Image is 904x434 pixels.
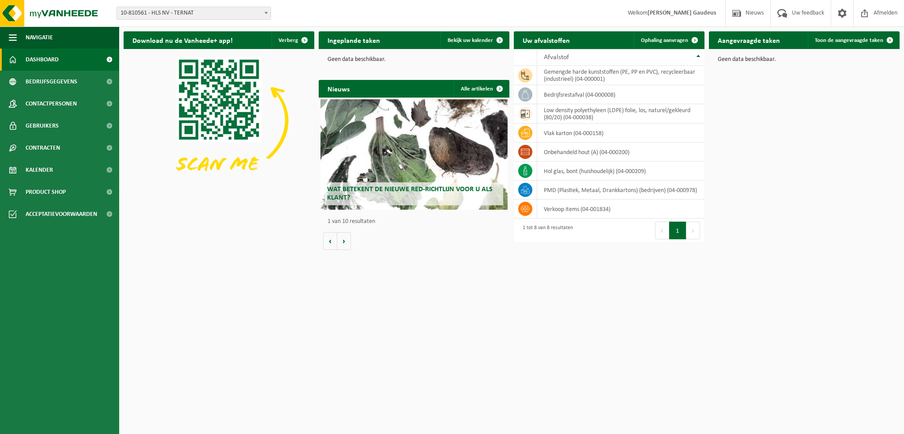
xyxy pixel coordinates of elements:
span: 10-810561 - HLS NV - TERNAT [117,7,271,20]
h2: Nieuws [319,80,358,97]
span: 10-810561 - HLS NV - TERNAT [117,7,271,19]
td: onbehandeld hout (A) (04-000200) [537,143,704,162]
button: Next [686,222,700,239]
button: 1 [669,222,686,239]
a: Alle artikelen [454,80,508,98]
td: hol glas, bont (huishoudelijk) (04-000209) [537,162,704,181]
span: Bedrijfsgegevens [26,71,77,93]
button: Previous [655,222,669,239]
p: Geen data beschikbaar. [718,57,891,63]
span: Afvalstof [544,54,569,61]
span: Product Shop [26,181,66,203]
td: vlak karton (04-000158) [537,124,704,143]
p: 1 van 10 resultaten [328,219,505,225]
div: 1 tot 8 van 8 resultaten [518,221,573,240]
td: gemengde harde kunststoffen (PE, PP en PVC), recycleerbaar (industrieel) (04-000001) [537,66,704,85]
span: Dashboard [26,49,59,71]
a: Ophaling aanvragen [634,31,704,49]
strong: [PERSON_NAME] Gaudeus [648,10,716,16]
td: PMD (Plastiek, Metaal, Drankkartons) (bedrijven) (04-000978) [537,181,704,200]
iframe: chat widget [4,415,147,434]
span: Gebruikers [26,115,59,137]
td: verkoop items (04-001834) [537,200,704,219]
span: Navigatie [26,26,53,49]
p: Geen data beschikbaar. [328,57,501,63]
h2: Download nu de Vanheede+ app! [124,31,241,49]
button: Verberg [271,31,313,49]
span: Kalender [26,159,53,181]
span: Verberg [279,38,298,43]
h2: Uw afvalstoffen [514,31,579,49]
span: Bekijk uw kalender [448,38,493,43]
span: Toon de aangevraagde taken [815,38,883,43]
a: Bekijk uw kalender [441,31,508,49]
button: Vorige [323,232,337,250]
span: Wat betekent de nieuwe RED-richtlijn voor u als klant? [327,186,493,201]
h2: Aangevraagde taken [709,31,789,49]
img: Download de VHEPlus App [124,49,314,192]
span: Contactpersonen [26,93,77,115]
a: Toon de aangevraagde taken [808,31,899,49]
a: Wat betekent de nieuwe RED-richtlijn voor u als klant? [320,99,507,210]
button: Volgende [337,232,351,250]
h2: Ingeplande taken [319,31,389,49]
td: bedrijfsrestafval (04-000008) [537,85,704,104]
span: Contracten [26,137,60,159]
td: low density polyethyleen (LDPE) folie, los, naturel/gekleurd (80/20) (04-000038) [537,104,704,124]
span: Ophaling aanvragen [641,38,688,43]
span: Acceptatievoorwaarden [26,203,97,225]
